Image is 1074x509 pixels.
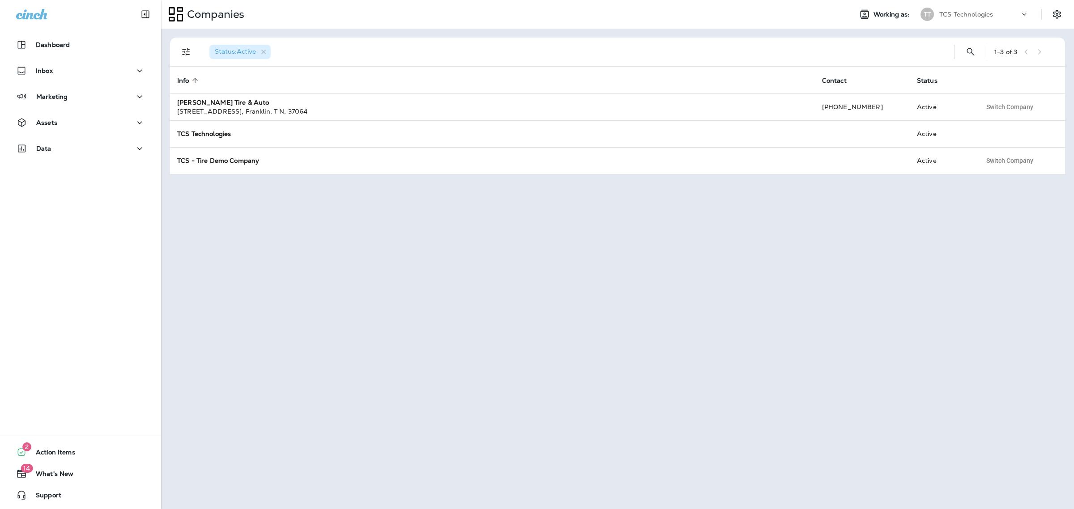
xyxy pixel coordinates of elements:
button: Inbox [9,62,152,80]
button: Switch Company [981,100,1038,114]
p: Inbox [36,67,53,74]
td: Active [910,120,974,147]
span: Status [917,77,938,85]
span: Contact [822,76,858,85]
span: Switch Company [986,104,1033,110]
button: Search Companies [962,43,980,61]
button: Marketing [9,88,152,106]
button: Dashboard [9,36,152,54]
button: Data [9,140,152,157]
span: Status [917,76,949,85]
div: Status:Active [209,45,271,59]
button: Support [9,486,152,504]
strong: TCS - Tire Demo Company [177,157,259,165]
span: Status : Active [215,47,256,55]
strong: [PERSON_NAME] Tire & Auto [177,98,269,106]
strong: TCS Technologies [177,130,231,138]
span: Contact [822,77,847,85]
span: Switch Company [986,157,1033,164]
p: TCS Technologies [939,11,993,18]
p: Companies [183,8,244,21]
p: Assets [36,119,57,126]
td: Active [910,147,974,174]
p: Dashboard [36,41,70,48]
div: TT [921,8,934,21]
span: Working as: [874,11,912,18]
button: Filters [177,43,195,61]
button: Assets [9,114,152,131]
button: 14What's New [9,465,152,483]
p: Data [36,145,51,152]
button: 2Action Items [9,443,152,461]
button: Settings [1049,6,1065,22]
span: Action Items [27,449,75,459]
td: Active [910,93,974,120]
div: 1 - 3 of 3 [994,48,1017,55]
div: [STREET_ADDRESS] , Franklin , T N , 37064 [177,107,808,116]
td: [PHONE_NUMBER] [815,93,910,120]
span: Info [177,76,201,85]
span: 2 [22,442,31,451]
span: Info [177,77,189,85]
button: Switch Company [981,154,1038,167]
span: What's New [27,470,73,481]
p: Marketing [36,93,68,100]
span: 14 [21,464,33,473]
span: Support [27,492,61,502]
button: Collapse Sidebar [133,5,158,23]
